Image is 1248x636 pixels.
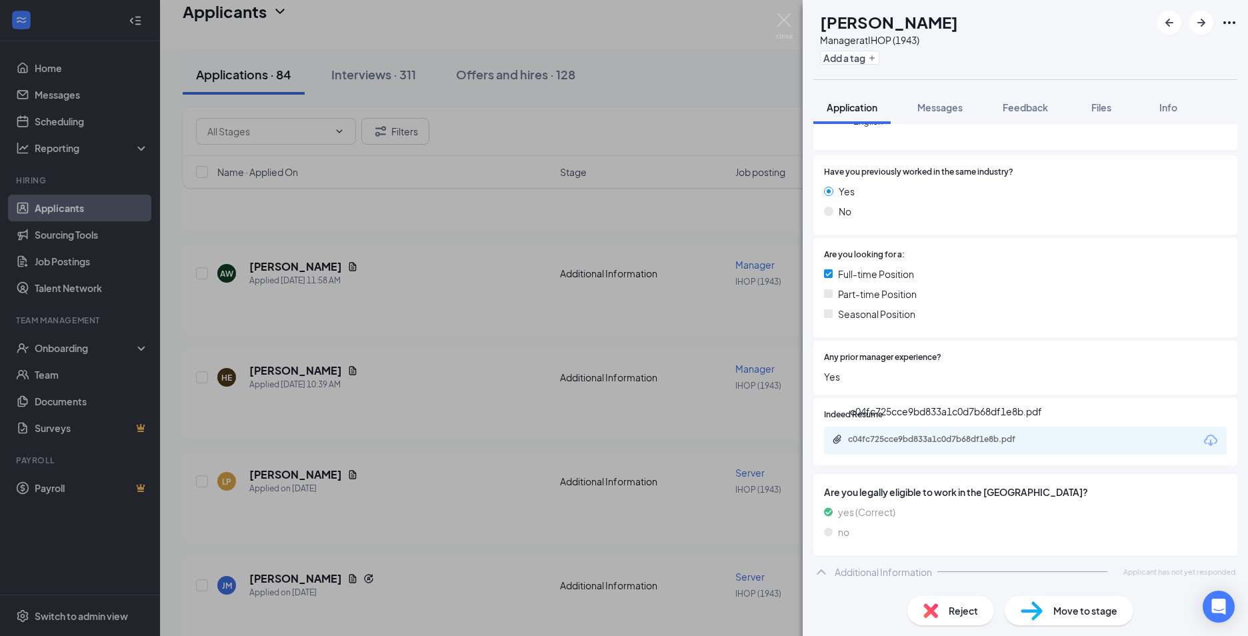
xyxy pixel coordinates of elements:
[1123,566,1237,577] span: Applicant has not yet responded.
[917,101,963,113] span: Messages
[1003,101,1048,113] span: Feedback
[824,166,1013,179] span: Have you previously worked in the same industry?
[813,564,829,580] svg: ChevronUp
[1157,11,1181,35] button: ArrowLeftNew
[1159,101,1177,113] span: Info
[838,267,914,281] span: Full-time Position
[838,505,895,519] span: yes (Correct)
[824,369,1227,384] span: Yes
[832,434,843,445] svg: Paperclip
[838,307,915,321] span: Seasonal Position
[824,351,941,364] span: Any prior manager experience?
[1161,15,1177,31] svg: ArrowLeftNew
[1203,433,1219,449] svg: Download
[949,603,978,618] span: Reject
[824,249,905,261] span: Are you looking for a:
[839,204,851,219] span: No
[835,565,932,579] div: Additional Information
[1203,591,1235,623] div: Open Intercom Messenger
[839,184,855,199] span: Yes
[1221,15,1237,31] svg: Ellipses
[820,33,958,47] div: Manager at IHOP (1943)
[1189,11,1213,35] button: ArrowRight
[1091,101,1111,113] span: Files
[824,409,883,421] span: Indeed Resume
[850,404,1042,419] div: c04fc725cce9bd833a1c0d7b68df1e8b.pdf
[1053,603,1117,618] span: Move to stage
[1193,15,1209,31] svg: ArrowRight
[848,434,1035,445] div: c04fc725cce9bd833a1c0d7b68df1e8b.pdf
[827,101,877,113] span: Application
[820,11,958,33] h1: [PERSON_NAME]
[868,54,876,62] svg: Plus
[838,287,917,301] span: Part-time Position
[832,434,1048,447] a: Paperclipc04fc725cce9bd833a1c0d7b68df1e8b.pdf
[824,485,1227,499] span: Are you legally eligible to work in the [GEOGRAPHIC_DATA]?
[838,525,849,539] span: no
[820,51,879,65] button: PlusAdd a tag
